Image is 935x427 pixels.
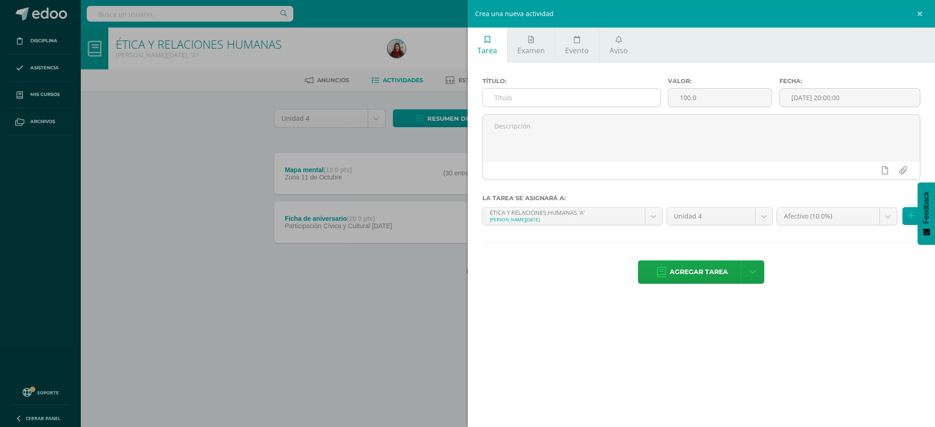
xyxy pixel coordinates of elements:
span: Aviso [610,45,628,56]
input: Título [483,89,660,107]
span: Feedback [922,191,930,224]
a: Tarea [468,28,507,63]
div: ÉTICA Y RELACIONES HUMANAS 'A' [490,208,638,216]
a: ÉTICA Y RELACIONES HUMANAS 'A'[PERSON_NAME][DATE] [483,208,662,225]
input: Puntos máximos [668,89,772,107]
a: Unidad 4 [667,208,773,225]
a: Afectivo (10.0%) [777,208,897,225]
label: Título: [482,78,661,84]
span: Afectivo (10.0%) [784,208,873,225]
a: Examen [508,28,555,63]
label: Fecha: [779,78,920,84]
label: Valor: [668,78,772,84]
span: Tarea [477,45,497,56]
div: [PERSON_NAME][DATE] [490,216,638,223]
a: Aviso [599,28,638,63]
span: Unidad 4 [674,208,749,225]
span: Examen [517,45,545,56]
label: La tarea se asignará a: [482,195,921,202]
a: Evento [555,28,599,63]
button: Feedback - Mostrar encuesta [918,182,935,245]
span: Evento [565,45,589,56]
span: Agregar tarea [670,261,728,283]
input: Fecha de entrega [780,89,920,107]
